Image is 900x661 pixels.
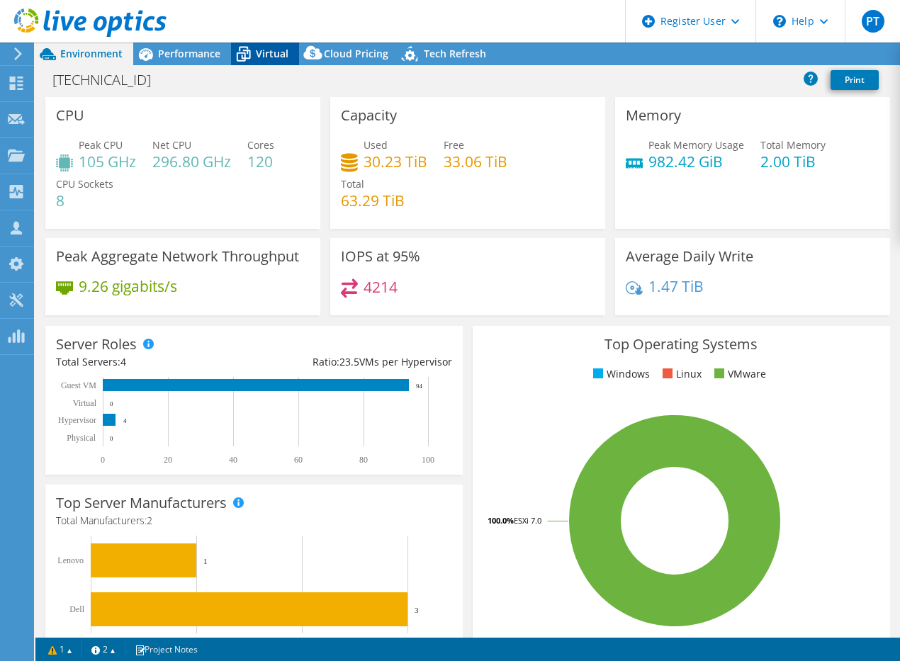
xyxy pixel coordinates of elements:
span: CPU Sockets [56,177,113,191]
text: 40 [229,455,237,465]
span: Total Memory [760,138,826,152]
h3: Capacity [341,108,397,123]
text: 60 [294,455,303,465]
text: 0 [101,455,105,465]
a: Print [831,70,879,90]
a: 1 [38,640,82,658]
h3: CPU [56,108,84,123]
span: Cores [247,138,274,152]
h4: Total Manufacturers: [56,513,452,529]
h4: 30.23 TiB [364,154,427,169]
text: Lenovo [57,555,84,565]
text: Virtual [73,398,97,408]
h4: 1.47 TiB [648,278,704,294]
text: Physical [67,433,96,443]
text: Hypervisor [58,415,96,425]
h3: Top Server Manufacturers [56,495,227,511]
h4: 296.80 GHz [152,154,231,169]
h3: Top Operating Systems [483,337,879,352]
h4: 105 GHz [79,154,136,169]
span: Free [444,138,464,152]
li: Windows [590,366,650,382]
span: Peak Memory Usage [648,138,744,152]
a: Project Notes [125,640,208,658]
span: Tech Refresh [424,47,486,60]
span: Virtual [256,47,288,60]
h1: [TECHNICAL_ID] [46,72,173,88]
text: 0 [110,400,113,407]
text: 20 [164,455,172,465]
span: Net CPU [152,138,191,152]
h3: Memory [626,108,681,123]
span: Used [364,138,388,152]
h4: 4214 [364,279,398,295]
span: 2 [147,514,152,527]
text: 0 [110,435,113,442]
text: 80 [359,455,368,465]
h4: 2.00 TiB [760,154,826,169]
li: Linux [659,366,702,382]
h4: 9.26 gigabits/s [79,278,177,294]
h4: 982.42 GiB [648,154,744,169]
h4: 63.29 TiB [341,193,405,208]
text: Dell [69,604,84,614]
div: Total Servers: [56,354,254,370]
span: Peak CPU [79,138,123,152]
h4: 120 [247,154,274,169]
h3: Peak Aggregate Network Throughput [56,249,299,264]
text: 3 [415,606,419,614]
text: 1 [203,557,208,565]
span: 4 [120,355,126,368]
li: VMware [711,366,766,382]
div: Ratio: VMs per Hypervisor [254,354,451,370]
a: 2 [81,640,125,658]
h3: Server Roles [56,337,137,352]
span: PT [862,10,884,33]
h4: 8 [56,193,113,208]
h3: IOPS at 95% [341,249,420,264]
h4: 33.06 TiB [444,154,507,169]
span: Environment [60,47,123,60]
text: Guest VM [61,380,96,390]
span: Cloud Pricing [324,47,388,60]
tspan: ESXi 7.0 [514,515,541,526]
h3: Average Daily Write [626,249,753,264]
tspan: 100.0% [488,515,514,526]
span: Total [341,177,364,191]
span: Performance [158,47,220,60]
text: 100 [422,455,434,465]
text: 94 [416,383,423,390]
span: 23.5 [339,355,359,368]
text: 4 [123,417,127,424]
svg: \n [773,15,786,28]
